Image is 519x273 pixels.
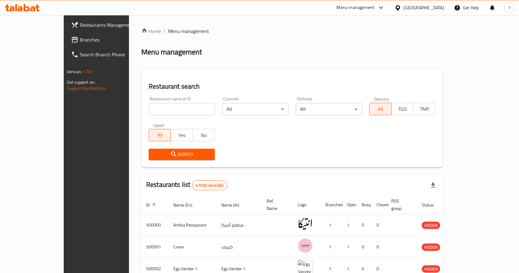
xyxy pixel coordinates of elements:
[141,27,161,35] a: Home
[80,51,146,58] span: Search Branch Phone
[193,129,215,141] button: No
[394,105,411,114] span: TGO
[422,266,440,273] span: HIDDEN
[146,201,158,209] span: ID
[80,21,146,29] span: Restaurants Management
[141,236,168,258] td: 500001
[216,236,262,258] td: كرييف
[509,4,511,11] span: F
[372,236,386,258] td: 0
[83,68,92,76] span: 1.0.0
[66,47,151,62] a: Search Branch Phone
[374,97,389,101] label: Delivery
[154,151,210,158] span: Search
[342,214,357,236] td: 1
[267,197,285,212] span: Ref. Name
[192,183,227,188] span: 41020 record(s)
[173,201,200,209] span: Name (En)
[298,216,313,231] img: Antika Restaurant
[404,4,444,11] div: [GEOGRAPHIC_DATA]
[149,149,215,160] button: Search
[195,131,212,140] span: No
[149,103,215,115] input: Search for restaurant name or ID..
[67,78,95,86] span: Get support on:
[320,195,342,214] th: Branches
[422,244,440,251] span: HIDDEN
[67,68,82,76] span: Version:
[80,36,146,43] span: Branches
[422,222,440,229] span: HIDDEN
[342,195,357,214] th: Open
[149,129,171,141] button: All
[357,195,372,214] th: Busy
[320,236,342,258] td: 1
[320,214,342,236] td: 1
[168,214,216,236] td: Antika Restaurant
[422,201,442,209] span: Status
[293,195,320,214] th: Logo
[342,236,357,258] td: 1
[141,214,168,236] td: 500000
[222,103,288,115] div: All
[141,27,443,35] nav: breadcrumb
[192,180,227,190] div: Total records count
[372,214,386,236] td: 0
[141,47,202,57] h2: Menu management
[151,131,168,140] span: All
[67,84,106,92] a: Support.OpsPlatform
[66,32,151,47] a: Branches
[337,4,375,11] div: Menu-management
[146,180,227,190] h2: Restaurants list
[357,236,372,258] td: 0
[391,197,409,212] span: POS group
[171,129,193,141] button: Yes
[426,178,441,193] div: Export file
[149,82,436,91] h2: Restaurant search
[163,27,166,35] li: /
[296,103,362,115] div: All
[173,131,190,140] span: Yes
[153,123,164,127] label: Upsell
[416,105,433,114] span: TMP
[372,105,389,114] span: All
[357,214,372,236] td: 0
[168,236,216,258] td: Crave
[168,27,209,35] span: Menu management
[391,103,413,115] button: TGO
[372,195,386,214] th: Closed
[66,18,151,32] a: Restaurants Management
[221,201,247,209] span: Name (Ar)
[413,103,436,115] button: TMP
[216,214,262,236] td: مطعم أنتيكا
[298,238,313,253] img: Crave
[369,103,392,115] button: All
